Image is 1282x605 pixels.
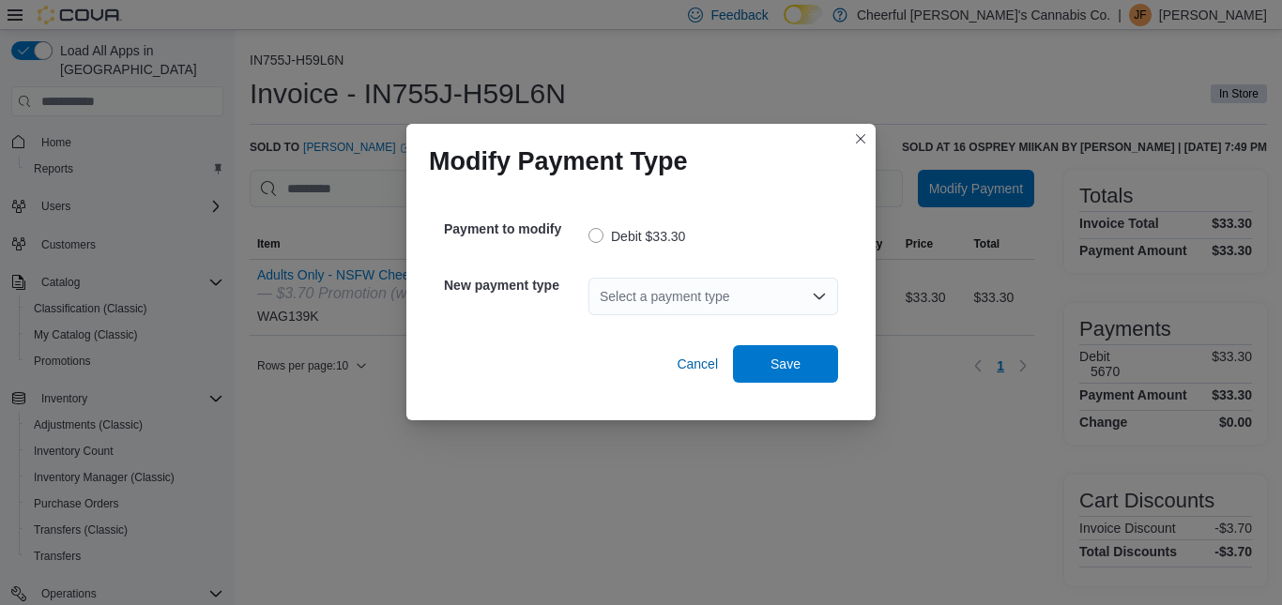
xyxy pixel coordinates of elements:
button: Save [733,345,838,383]
button: Cancel [669,345,725,383]
input: Accessible screen reader label [600,285,602,308]
span: Save [771,355,801,373]
span: Cancel [677,355,718,373]
h1: Modify Payment Type [429,146,688,176]
button: Closes this modal window [849,128,872,150]
button: Open list of options [812,289,827,304]
h5: Payment to modify [444,210,585,248]
label: Debit $33.30 [588,225,685,248]
h5: New payment type [444,266,585,304]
